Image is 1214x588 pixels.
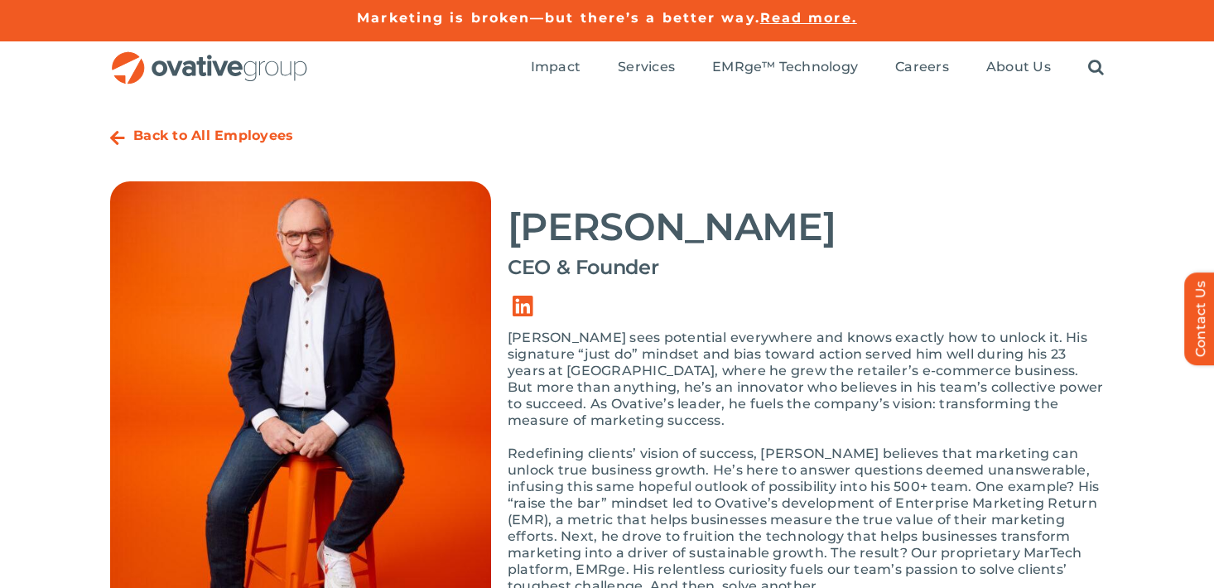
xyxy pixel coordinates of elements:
h2: [PERSON_NAME] [508,206,1104,248]
a: About Us [986,59,1051,77]
span: About Us [986,59,1051,75]
span: Impact [531,59,581,75]
span: Services [618,59,675,75]
a: Read more. [760,10,857,26]
nav: Menu [531,41,1104,94]
a: Careers [895,59,949,77]
a: Services [618,59,675,77]
a: OG_Full_horizontal_RGB [110,50,309,65]
a: Impact [531,59,581,77]
a: Marketing is broken—but there’s a better way. [357,10,760,26]
a: EMRge™ Technology [712,59,858,77]
span: EMRge™ Technology [712,59,858,75]
a: Link to https://ovative.com/about-us/people/ [110,130,125,147]
a: Search [1088,59,1104,77]
a: Link to https://www.linkedin.com/in/dalenitschke/ [499,283,546,330]
h4: CEO & Founder [508,256,1104,279]
p: [PERSON_NAME] sees potential everywhere and knows exactly how to unlock it. His signature “just d... [508,330,1104,429]
span: Careers [895,59,949,75]
a: Back to All Employees [133,128,293,143]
